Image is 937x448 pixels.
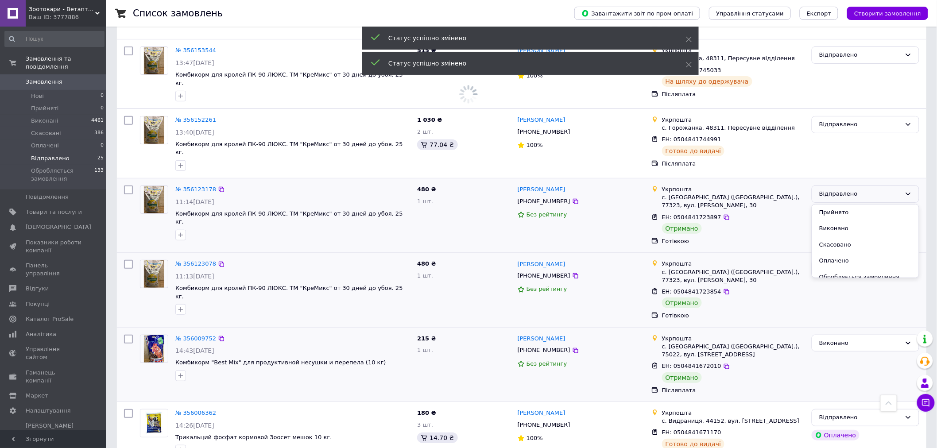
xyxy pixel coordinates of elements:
[662,116,805,124] div: Укрпошта
[662,223,702,234] div: Отримано
[26,239,82,255] span: Показники роботи компанії
[417,409,436,416] span: 180 ₴
[31,92,44,100] span: Нові
[140,116,168,144] a: Фото товару
[662,372,702,383] div: Отримано
[175,141,403,156] a: Комбикорм для кролей ПК-90 ЛЮКС. ТМ "КреМикс" от 30 дней до убоя. 25 кг.
[140,335,168,363] a: Фото товару
[581,9,693,17] span: Завантажити звіт по пром-оплаті
[417,139,457,150] div: 77.04 ₴
[175,434,332,440] a: Трикальций фосфат кормовой Зоосет мешок 10 кг.
[662,343,805,359] div: с. [GEOGRAPHIC_DATA] ([GEOGRAPHIC_DATA].), 75022, вул. [STREET_ADDRESS]
[388,34,664,42] div: Статус успішно змінено
[175,285,403,300] a: Комбикорм для кролей ПК-90 ЛЮКС. ТМ "КреМикс" от 30 дней до убоя. 25 кг.
[518,335,565,343] a: [PERSON_NAME]
[144,260,165,288] img: Фото товару
[144,186,165,213] img: Фото товару
[94,129,104,137] span: 386
[140,185,168,214] a: Фото товару
[819,50,901,60] div: Відправлено
[662,268,805,284] div: с. [GEOGRAPHIC_DATA] ([GEOGRAPHIC_DATA].), 77323, вул. [PERSON_NAME], 30
[709,7,791,20] button: Управління статусами
[91,117,104,125] span: 4461
[662,297,702,308] div: Отримано
[175,422,214,429] span: 14:26[DATE]
[140,409,168,437] img: Фото товару
[26,78,62,86] span: Замовлення
[31,142,59,150] span: Оплачені
[144,335,165,363] img: Фото товару
[417,128,433,135] span: 2 шт.
[516,344,572,356] div: [PHONE_NUMBER]
[516,419,572,431] div: [PHONE_NUMBER]
[26,407,71,415] span: Налаштування
[662,386,805,394] div: Післяплата
[662,46,805,54] div: Укрпошта
[662,260,805,268] div: Укрпошта
[854,10,921,17] span: Створити замовлення
[133,8,223,19] h1: Список замовлень
[417,198,433,205] span: 1 шт.
[175,71,403,86] a: Комбикорм для кролей ПК-90 ЛЮКС. ТМ "КреМикс" от 30 дней до убоя. 25 кг.
[29,5,95,13] span: Зоотовари - Ветаптека
[812,237,919,253] li: Скасовано
[662,24,805,32] div: Післяплата
[662,185,805,193] div: Укрпошта
[516,126,572,138] div: [PHONE_NUMBER]
[144,47,165,74] img: Фото товару
[516,270,572,282] div: [PHONE_NUMBER]
[175,210,403,225] span: Комбикорм для кролей ПК-90 ЛЮКС. ТМ "КреМикс" от 30 дней до убоя. 25 кг.
[31,154,70,162] span: Відправлено
[140,260,168,288] a: Фото товару
[518,260,565,269] a: [PERSON_NAME]
[812,269,919,286] li: Обробляється замовлення
[662,237,805,245] div: Готівкою
[417,421,433,428] span: 3 шт.
[662,124,805,132] div: с. Горожанка, 48311, Пересувне відділення
[144,116,165,144] img: Фото товару
[812,220,919,237] li: Виконано
[26,208,82,216] span: Товари та послуги
[31,129,61,137] span: Скасовані
[417,335,436,342] span: 215 ₴
[4,31,105,47] input: Пошук
[101,142,104,150] span: 0
[716,10,784,17] span: Управління статусами
[662,136,721,143] span: ЕН: 0504841744991
[819,339,901,348] div: Виконано
[417,433,457,443] div: 14.70 ₴
[417,186,436,193] span: 480 ₴
[29,13,106,21] div: Ваш ID: 3777886
[662,288,721,295] span: ЕН: 0504841723854
[662,417,805,425] div: с. Видраниця, 44152, вул. [STREET_ADDRESS]
[662,312,805,320] div: Готівкою
[175,260,216,267] a: № 356123078
[31,167,94,183] span: Обробляється замовлення
[662,363,721,369] span: ЕН: 0504841672010
[97,154,104,162] span: 25
[819,189,901,199] div: Відправлено
[175,335,216,342] a: № 356009752
[175,198,214,205] span: 11:14[DATE]
[417,260,436,267] span: 480 ₴
[26,330,56,338] span: Аналітика
[175,59,214,66] span: 13:47[DATE]
[417,116,442,123] span: 1 030 ₴
[140,46,168,75] a: Фото товару
[662,214,721,220] span: ЕН: 0504841723897
[662,335,805,343] div: Укрпошта
[917,394,935,412] button: Чат з покупцем
[662,146,725,156] div: Готово до видачі
[101,104,104,112] span: 0
[417,272,433,279] span: 1 шт.
[838,10,928,16] a: Створити замовлення
[662,90,805,98] div: Післяплата
[847,7,928,20] button: Створити замовлення
[26,345,82,361] span: Управління сайтом
[26,285,49,293] span: Відгуки
[175,347,214,354] span: 14:43[DATE]
[527,286,567,292] span: Без рейтингу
